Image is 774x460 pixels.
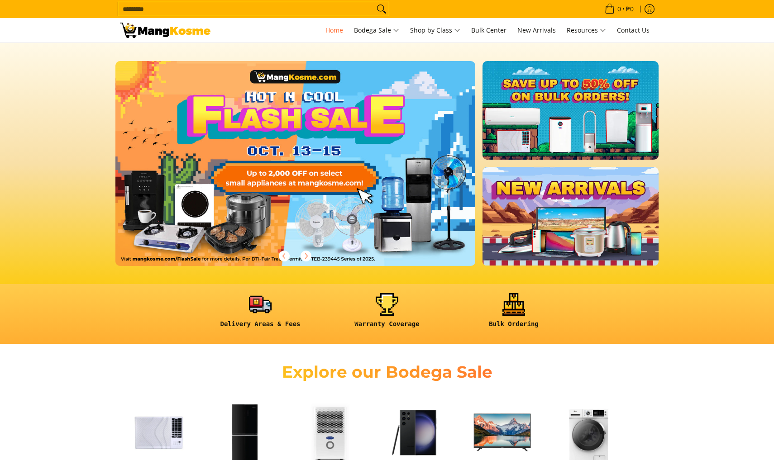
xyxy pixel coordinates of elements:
img: Mang Kosme: Your Home Appliances Warehouse Sale Partner! [120,23,210,38]
a: Shop by Class [406,18,465,43]
a: More [115,61,504,280]
a: Contact Us [612,18,654,43]
a: <h6><strong>Warranty Coverage</strong></h6> [328,293,446,335]
a: <h6><strong>Delivery Areas & Fees</strong></h6> [201,293,319,335]
a: Bodega Sale [349,18,404,43]
a: Resources [562,18,611,43]
a: Bulk Center [467,18,511,43]
span: Home [325,26,343,34]
span: • [602,4,636,14]
button: Search [374,2,389,16]
a: Home [321,18,348,43]
span: Bulk Center [471,26,506,34]
span: New Arrivals [517,26,556,34]
h2: Explore our Bodega Sale [256,362,518,382]
span: ₱0 [625,6,635,12]
span: Resources [567,25,606,36]
a: New Arrivals [513,18,560,43]
span: Shop by Class [410,25,460,36]
span: Contact Us [617,26,650,34]
span: Bodega Sale [354,25,399,36]
button: Next [296,246,316,266]
nav: Main Menu [220,18,654,43]
span: 0 [616,6,622,12]
a: <h6><strong>Bulk Ordering</strong></h6> [455,293,573,335]
button: Previous [274,246,294,266]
